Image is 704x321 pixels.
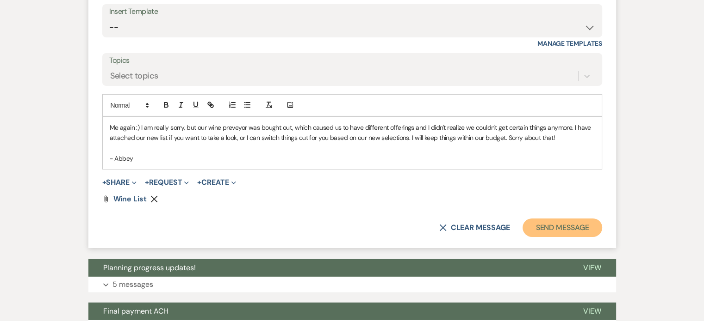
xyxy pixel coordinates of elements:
p: 5 messages [112,279,153,291]
span: View [583,306,601,316]
p: Me again :) I am really sorry, but our wine preveyor was bought out, which caused us to have diff... [110,122,595,143]
span: + [102,179,106,186]
button: 5 messages [88,277,616,292]
a: Manage Templates [537,39,602,48]
span: Planning progress updates! [103,263,196,273]
p: - Abbey [110,153,595,164]
span: Wine List [113,194,147,204]
a: Wine List [113,195,147,203]
button: View [568,259,616,277]
button: Create [197,179,236,186]
span: Final payment ACH [103,306,168,316]
div: Insert Template [109,5,595,18]
button: Share [102,179,137,186]
button: Request [145,179,189,186]
button: Send Message [523,218,602,237]
button: Clear message [439,224,510,231]
span: + [145,179,149,186]
label: Topics [109,54,595,67]
button: View [568,303,616,320]
div: Select topics [110,70,158,82]
button: Planning progress updates! [88,259,568,277]
span: + [197,179,201,186]
span: View [583,263,601,273]
button: Final payment ACH [88,303,568,320]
